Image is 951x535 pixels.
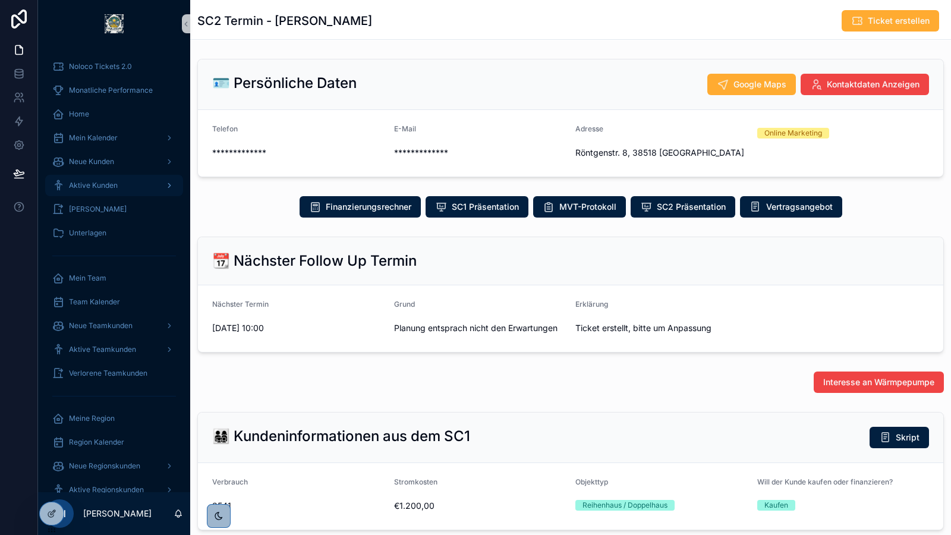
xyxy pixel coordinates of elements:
[452,201,519,213] span: SC1 Präsentation
[45,80,183,101] a: Monatliche Performance
[197,12,372,29] h1: SC2 Termin - [PERSON_NAME]
[582,500,667,511] div: Reihenhaus / Doppelhaus
[45,56,183,77] a: Noloco Tickets 2.0
[69,297,120,307] span: Team Kalender
[801,74,929,95] button: Kontaktdaten Anzeigen
[533,196,626,218] button: MVT-Protokoll
[394,477,437,486] span: Stromkosten
[45,363,183,384] a: Verlorene Teamkunden
[45,432,183,453] a: Region Kalender
[764,500,788,511] div: Kaufen
[394,300,415,309] span: Grund
[757,477,893,486] span: Will der Kunde kaufen oder finanzieren?
[69,228,106,238] span: Unterlagen
[69,273,106,283] span: Mein Team
[212,477,248,486] span: Verbrauch
[69,157,114,166] span: Neue Kunden
[45,175,183,196] a: Aktive Kunden
[45,479,183,501] a: Aktive Regionskunden
[45,222,183,244] a: Unterlagen
[814,372,944,393] button: Interesse an Wärmpepumpe
[45,315,183,336] a: Neue Teamkunden
[69,109,89,119] span: Home
[69,62,132,71] span: Noloco Tickets 2.0
[212,300,269,309] span: Nächster Termin
[657,201,726,213] span: SC2 Präsentation
[69,414,115,423] span: Meine Region
[69,321,133,331] span: Neue Teamkunden
[212,74,357,93] h2: 🪪 Persönliche Daten
[575,322,748,334] span: Ticket erstellt, bitte um Anpassung
[559,201,616,213] span: MVT-Protokoll
[212,322,385,334] span: [DATE] 10:00
[394,322,566,334] span: Planung entsprach nicht den Erwartungen
[733,78,786,90] span: Google Maps
[212,251,417,270] h2: 📆 Nächster Follow Up Termin
[83,508,152,520] p: [PERSON_NAME]
[45,199,183,220] a: [PERSON_NAME]
[631,196,735,218] button: SC2 Präsentation
[45,455,183,477] a: Neue Regionskunden
[69,461,140,471] span: Neue Regionskunden
[575,477,608,486] span: Objekttyp
[764,128,822,139] div: Online Marketing
[69,438,124,447] span: Region Kalender
[394,124,416,133] span: E-Mail
[212,427,470,446] h2: 👨‍👩‍👧‍👦 Kundeninformationen aus dem SC1
[45,408,183,429] a: Meine Region
[45,103,183,125] a: Home
[69,133,118,143] span: Mein Kalender
[69,204,127,214] span: [PERSON_NAME]
[69,345,136,354] span: Aktive Teamkunden
[45,127,183,149] a: Mein Kalender
[575,300,608,309] span: Erklärung
[212,124,238,133] span: Telefon
[45,151,183,172] a: Neue Kunden
[868,15,930,27] span: Ticket erstellen
[105,14,124,33] img: App logo
[426,196,528,218] button: SC1 Präsentation
[69,181,118,190] span: Aktive Kunden
[45,291,183,313] a: Team Kalender
[575,124,603,133] span: Adresse
[69,485,144,495] span: Aktive Regionskunden
[69,86,153,95] span: Monatliche Performance
[300,196,421,218] button: Finanzierungsrechner
[69,369,147,378] span: Verlorene Teamkunden
[45,339,183,360] a: Aktive Teamkunden
[823,376,934,388] span: Interesse an Wärmpepumpe
[896,432,919,443] span: Skript
[45,267,183,289] a: Mein Team
[707,74,796,95] button: Google Maps
[827,78,919,90] span: Kontaktdaten Anzeigen
[575,147,748,159] span: Röntgenstr. 8, 38518 [GEOGRAPHIC_DATA]
[326,201,411,213] span: Finanzierungsrechner
[740,196,842,218] button: Vertragsangebot
[394,500,566,512] span: €1.200,00
[870,427,929,448] button: Skript
[766,201,833,213] span: Vertragsangebot
[212,500,385,512] span: 3541
[842,10,939,32] button: Ticket erstellen
[38,48,190,492] div: scrollable content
